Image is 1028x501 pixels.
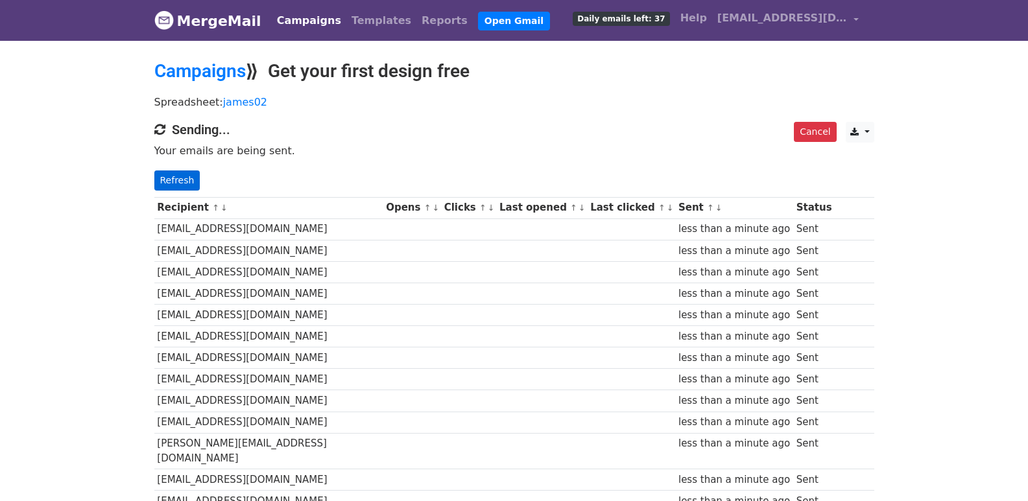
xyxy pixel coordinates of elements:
[154,122,874,137] h4: Sending...
[793,305,835,326] td: Sent
[675,5,712,31] a: Help
[154,7,261,34] a: MergeMail
[568,5,675,31] a: Daily emails left: 37
[272,8,346,34] a: Campaigns
[154,326,383,347] td: [EMAIL_ADDRESS][DOMAIN_NAME]
[678,372,790,387] div: less than a minute ago
[793,433,835,469] td: Sent
[793,261,835,283] td: Sent
[154,60,874,82] h2: ⟫ Get your first design free
[154,469,383,491] td: [EMAIL_ADDRESS][DOMAIN_NAME]
[678,415,790,430] div: less than a minute ago
[678,393,790,408] div: less than a minute ago
[154,144,874,157] p: Your emails are being sent.
[678,436,790,451] div: less than a minute ago
[154,170,200,191] a: Refresh
[678,222,790,237] div: less than a minute ago
[793,283,835,304] td: Sent
[488,203,495,213] a: ↓
[441,197,496,218] th: Clicks
[678,286,790,301] div: less than a minute ago
[223,96,267,108] a: james02
[715,203,723,213] a: ↓
[667,203,674,213] a: ↓
[479,203,486,213] a: ↑
[793,412,835,433] td: Sent
[154,283,383,304] td: [EMAIL_ADDRESS][DOMAIN_NAME]
[212,203,219,213] a: ↑
[793,369,835,390] td: Sent
[793,347,835,369] td: Sent
[496,197,587,218] th: Last opened
[154,369,383,390] td: [EMAIL_ADDRESS][DOMAIN_NAME]
[154,197,383,218] th: Recipient
[793,390,835,412] td: Sent
[678,308,790,323] div: less than a minute ago
[658,203,665,213] a: ↑
[432,203,439,213] a: ↓
[793,218,835,240] td: Sent
[154,240,383,261] td: [EMAIL_ADDRESS][DOMAIN_NAME]
[478,12,550,30] a: Open Gmail
[678,244,790,259] div: less than a minute ago
[570,203,577,213] a: ↑
[793,197,835,218] th: Status
[154,305,383,326] td: [EMAIL_ADDRESS][DOMAIN_NAME]
[154,347,383,369] td: [EMAIL_ADDRESS][DOMAIN_NAME]
[383,197,441,218] th: Opens
[154,10,174,30] img: MergeMail logo
[678,472,790,487] div: less than a minute ago
[963,439,1028,501] iframe: Chat Widget
[793,469,835,491] td: Sent
[154,95,874,109] p: Spreadsheet:
[154,60,246,82] a: Campaigns
[678,265,790,280] div: less than a minute ago
[793,240,835,261] td: Sent
[424,203,431,213] a: ↑
[793,326,835,347] td: Sent
[154,412,383,433] td: [EMAIL_ADDRESS][DOMAIN_NAME]
[154,433,383,469] td: [PERSON_NAME][EMAIL_ADDRESS][DOMAIN_NAME]
[717,10,847,26] span: [EMAIL_ADDRESS][DOMAIN_NAME]
[416,8,473,34] a: Reports
[587,197,675,218] th: Last clicked
[154,261,383,283] td: [EMAIL_ADDRESS][DOMAIN_NAME]
[678,351,790,366] div: less than a minute ago
[154,390,383,412] td: [EMAIL_ADDRESS][DOMAIN_NAME]
[346,8,416,34] a: Templates
[712,5,864,36] a: [EMAIL_ADDRESS][DOMAIN_NAME]
[573,12,669,26] span: Daily emails left: 37
[675,197,793,218] th: Sent
[221,203,228,213] a: ↓
[678,329,790,344] div: less than a minute ago
[707,203,714,213] a: ↑
[579,203,586,213] a: ↓
[154,218,383,240] td: [EMAIL_ADDRESS][DOMAIN_NAME]
[794,122,836,142] a: Cancel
